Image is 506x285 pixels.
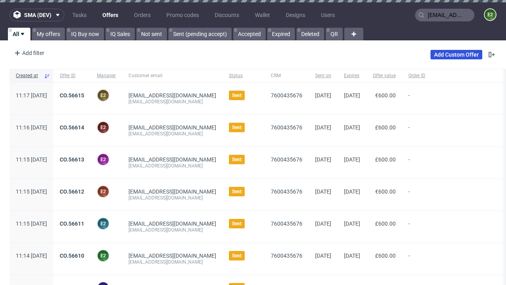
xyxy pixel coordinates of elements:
[250,9,275,21] a: Wallet
[271,188,302,195] a: 7600435676
[408,188,494,201] span: -
[375,253,396,259] span: £600.00
[232,220,242,227] span: Sent
[60,253,84,259] a: CO.56610
[408,253,494,265] span: -
[296,28,324,40] a: Deleted
[408,220,494,233] span: -
[344,124,360,131] span: [DATE]
[375,188,396,195] span: €600.00
[281,9,310,21] a: Designs
[24,12,51,18] span: sma (dev)
[128,124,216,131] a: [EMAIL_ADDRESS][DOMAIN_NAME]
[16,72,41,79] span: Created at
[128,227,216,233] div: [EMAIL_ADDRESS][DOMAIN_NAME]
[408,156,494,169] span: -
[271,92,302,99] a: 7600435676
[344,253,360,259] span: [DATE]
[210,9,244,21] a: Discounts
[128,99,216,105] div: [EMAIL_ADDRESS][DOMAIN_NAME]
[344,72,360,79] span: Expires
[375,92,396,99] span: €600.00
[98,90,109,101] figcaption: e2
[232,188,242,195] span: Sent
[136,28,167,40] a: Not sent
[408,72,494,79] span: Order ID
[106,28,135,40] a: IQ Sales
[232,156,242,163] span: Sent
[98,250,109,261] figcaption: e2
[485,9,496,20] figcaption: e2
[229,72,258,79] span: Status
[408,124,494,137] span: -
[128,253,216,259] a: [EMAIL_ADDRESS][DOMAIN_NAME]
[271,220,302,227] a: 7600435676
[16,253,47,259] span: 11:14 [DATE]
[68,9,91,21] a: Tasks
[128,259,216,265] div: [EMAIL_ADDRESS][DOMAIN_NAME]
[271,72,302,79] span: CRM
[97,72,116,79] span: Manager
[16,124,47,131] span: 11:16 [DATE]
[9,9,64,21] button: sma (dev)
[375,220,396,227] span: £600.00
[315,253,331,259] span: [DATE]
[16,188,47,195] span: 11:15 [DATE]
[316,9,340,21] a: Users
[98,9,123,21] a: Offers
[344,220,360,227] span: [DATE]
[60,156,84,163] a: CO.56613
[16,220,47,227] span: 11:15 [DATE]
[60,92,84,99] a: CO.56615
[98,218,109,229] figcaption: e2
[232,253,242,259] span: Sent
[60,72,84,79] span: Offer ID
[271,156,302,163] a: 7600435676
[315,220,331,227] span: [DATE]
[315,156,331,163] span: [DATE]
[373,72,396,79] span: Offer value
[232,92,242,99] span: Sent
[128,163,216,169] div: [EMAIL_ADDRESS][DOMAIN_NAME]
[128,92,216,99] a: [EMAIL_ADDRESS][DOMAIN_NAME]
[129,9,155,21] a: Orders
[315,92,331,99] span: [DATE]
[11,47,46,59] div: Add filter
[326,28,343,40] a: QR
[98,154,109,165] figcaption: e2
[98,122,109,133] figcaption: e2
[315,72,331,79] span: Sent on
[60,188,84,195] a: CO.56612
[408,92,494,105] span: -
[16,156,47,163] span: 11:15 [DATE]
[375,124,396,131] span: £600.00
[271,253,302,259] a: 7600435676
[162,9,204,21] a: Promo codes
[344,92,360,99] span: [DATE]
[128,131,216,137] div: [EMAIL_ADDRESS][DOMAIN_NAME]
[128,220,216,227] a: [EMAIL_ADDRESS][DOMAIN_NAME]
[16,92,47,99] span: 11:17 [DATE]
[271,124,302,131] a: 7600435676
[8,28,30,40] a: All
[98,186,109,197] figcaption: e2
[168,28,232,40] a: Sent (pending accept)
[128,72,216,79] span: Customer email
[60,124,84,131] a: CO.56614
[315,188,331,195] span: [DATE]
[128,156,216,163] a: [EMAIL_ADDRESS][DOMAIN_NAME]
[375,156,396,163] span: £600.00
[60,220,84,227] a: CO.56611
[32,28,65,40] a: My offers
[344,156,360,163] span: [DATE]
[128,195,216,201] div: [EMAIL_ADDRESS][DOMAIN_NAME]
[344,188,360,195] span: [DATE]
[267,28,295,40] a: Expired
[430,50,482,59] a: Add Custom Offer
[232,124,242,131] span: Sent
[66,28,104,40] a: IQ Buy now
[233,28,266,40] a: Accepted
[128,188,216,195] a: [EMAIL_ADDRESS][DOMAIN_NAME]
[315,124,331,131] span: [DATE]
